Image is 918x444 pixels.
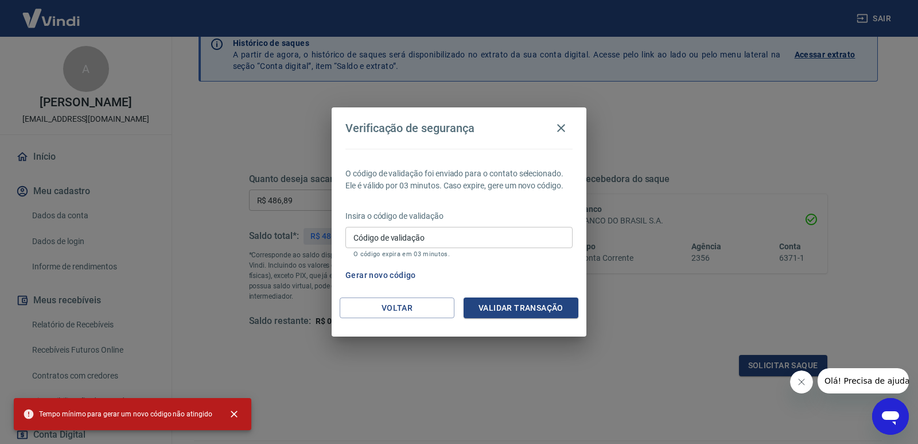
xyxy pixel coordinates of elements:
iframe: Fechar mensagem [790,370,813,393]
button: Voltar [340,298,454,319]
h4: Verificação de segurança [345,121,474,135]
iframe: Botão para abrir a janela de mensagens [872,398,909,435]
button: close [221,401,247,427]
button: Validar transação [464,298,578,319]
span: Tempo mínimo para gerar um novo código não atingido [23,408,212,420]
button: Gerar novo código [341,265,421,286]
p: O código de validação foi enviado para o contato selecionado. Ele é válido por 03 minutos. Caso e... [345,168,573,192]
span: Olá! Precisa de ajuda? [7,8,96,17]
p: O código expira em 03 minutos. [353,250,565,258]
p: Insira o código de validação [345,210,573,222]
iframe: Mensagem da empresa [818,368,909,393]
